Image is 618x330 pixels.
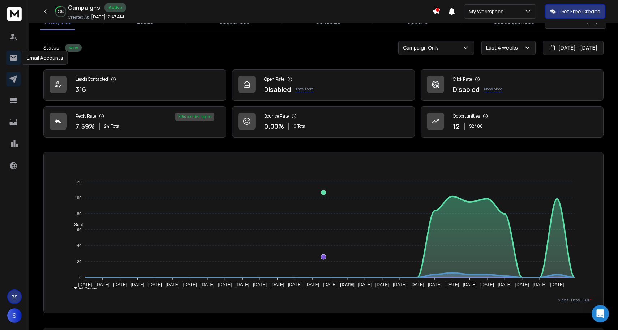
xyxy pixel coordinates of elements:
[131,282,145,287] tspan: [DATE]
[453,84,480,94] p: Disabled
[111,123,120,129] span: Total
[104,3,126,12] div: Active
[305,282,319,287] tspan: [DATE]
[445,282,459,287] tspan: [DATE]
[253,282,267,287] tspan: [DATE]
[75,196,81,200] tspan: 100
[69,222,83,227] span: Sent
[480,282,494,287] tspan: [DATE]
[358,282,372,287] tspan: [DATE]
[411,282,424,287] tspan: [DATE]
[104,123,110,129] span: 24
[236,282,249,287] tspan: [DATE]
[428,282,442,287] tspan: [DATE]
[68,3,100,12] h1: Campaigns
[592,305,609,322] div: Open Intercom Messenger
[43,44,61,51] p: Status:
[271,282,284,287] tspan: [DATE]
[148,282,162,287] tspan: [DATE]
[183,282,197,287] tspan: [DATE]
[232,106,415,137] a: Bounce Rate0.00%0 Total
[463,282,477,287] tspan: [DATE]
[232,69,415,101] a: Open RateDisabledKnow More
[264,84,291,94] p: Disabled
[175,113,214,121] div: 50 % positive replies
[77,212,81,216] tspan: 80
[293,123,306,129] p: 0 Total
[560,8,600,15] p: Get Free Credits
[166,282,179,287] tspan: [DATE]
[453,113,480,119] p: Opportunities
[264,113,289,119] p: Bounce Rate
[79,275,81,280] tspan: 0
[515,282,529,287] tspan: [DATE]
[69,287,97,292] span: Total Opens
[113,282,127,287] tspan: [DATE]
[91,14,124,20] p: [DATE] 12:47 AM
[78,282,92,287] tspan: [DATE]
[22,51,68,65] div: Email Accounts
[498,282,512,287] tspan: [DATE]
[393,282,407,287] tspan: [DATE]
[545,4,605,19] button: Get Free Credits
[43,69,226,101] a: Leads Contacted316
[96,282,110,287] tspan: [DATE]
[76,113,96,119] p: Reply Rate
[264,121,284,131] p: 0.00 %
[295,86,313,92] p: Know More
[68,14,90,20] p: Created At:
[469,8,507,15] p: My Workspace
[550,282,564,287] tspan: [DATE]
[76,121,95,131] p: 7.59 %
[76,84,86,94] p: 316
[403,44,442,51] p: Campaign Only
[453,121,460,131] p: 12
[375,282,389,287] tspan: [DATE]
[543,41,604,55] button: [DATE] - [DATE]
[55,297,592,303] p: x-axis : Date(UTC)
[323,282,337,287] tspan: [DATE]
[43,106,226,137] a: Reply Rate7.59%24Total50% positive replies
[288,282,302,287] tspan: [DATE]
[484,86,502,92] p: Know More
[77,244,81,248] tspan: 40
[533,282,546,287] tspan: [DATE]
[486,44,521,51] p: Last 4 weeks
[201,282,214,287] tspan: [DATE]
[218,282,232,287] tspan: [DATE]
[65,44,82,52] div: Active
[77,228,81,232] tspan: 60
[264,76,284,82] p: Open Rate
[453,76,472,82] p: Click Rate
[340,282,355,287] tspan: [DATE]
[76,76,108,82] p: Leads Contacted
[77,259,81,264] tspan: 20
[469,123,483,129] p: $ 2400
[421,69,604,101] a: Click RateDisabledKnow More
[75,180,81,184] tspan: 120
[421,106,604,137] a: Opportunities12$2400
[7,308,22,323] button: S
[58,9,64,14] p: 25 %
